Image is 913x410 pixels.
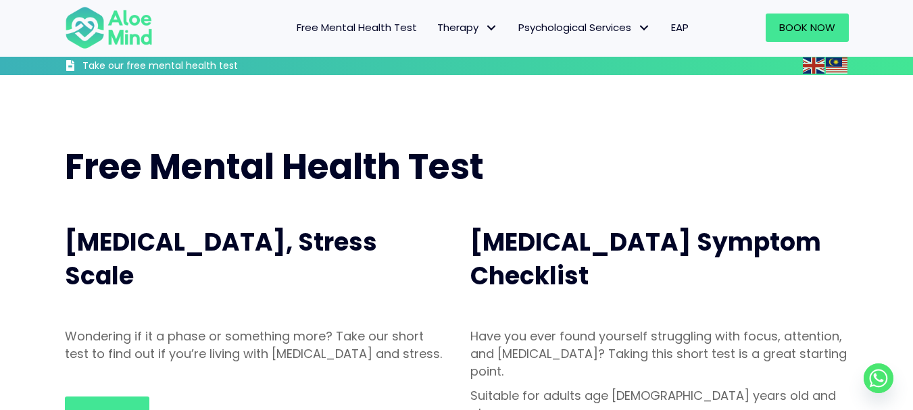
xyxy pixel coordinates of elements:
p: Wondering if it a phase or something more? Take our short test to find out if you’re living with ... [65,328,443,363]
p: Have you ever found yourself struggling with focus, attention, and [MEDICAL_DATA]? Taking this sh... [470,328,849,380]
span: [MEDICAL_DATA] Symptom Checklist [470,225,821,293]
span: Free Mental Health Test [297,20,417,34]
img: ms [826,57,847,74]
a: Whatsapp [864,363,893,393]
img: Aloe mind Logo [65,5,153,50]
span: Psychological Services: submenu [635,18,654,38]
span: Book Now [779,20,835,34]
a: Book Now [766,14,849,42]
a: EAP [661,14,699,42]
span: Therapy [437,20,498,34]
a: Psychological ServicesPsychological Services: submenu [508,14,661,42]
span: EAP [671,20,689,34]
a: Free Mental Health Test [287,14,427,42]
a: English [803,57,826,73]
nav: Menu [170,14,699,42]
span: [MEDICAL_DATA], Stress Scale [65,225,377,293]
span: Therapy: submenu [482,18,501,38]
span: Psychological Services [518,20,651,34]
a: Take our free mental health test [65,59,310,75]
img: en [803,57,824,74]
a: Malay [826,57,849,73]
h3: Take our free mental health test [82,59,310,73]
a: TherapyTherapy: submenu [427,14,508,42]
span: Free Mental Health Test [65,142,484,191]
